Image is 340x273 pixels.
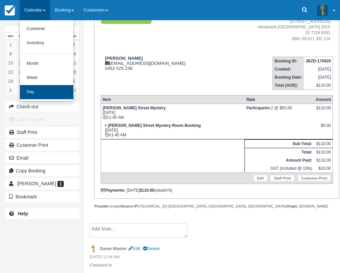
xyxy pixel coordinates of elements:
[18,211,28,216] b: Help
[89,254,334,262] em: [DATE] 11:36 AM
[89,262,334,269] p: Checked-In
[306,59,331,63] strong: JBZD-170925
[20,22,73,36] a: Customer
[20,36,73,50] a: Inventory
[314,156,333,164] td: $110.00
[5,208,79,219] a: Help
[16,33,26,40] th: Tue
[20,71,73,85] a: Week
[16,77,26,86] a: 30
[314,148,333,156] td: $110.00
[69,33,79,40] th: Sun
[253,175,267,182] a: Edit
[108,123,201,128] strong: [PERSON_NAME] Street Mystery Room Booking
[20,85,73,99] a: Day
[5,33,16,40] th: Mon
[16,86,26,95] a: 7
[245,148,314,156] th: Total:
[245,164,314,173] td: GST (Included @ 10%)
[5,40,16,49] a: 1
[94,204,110,208] strong: Provider:
[5,178,79,189] a: [PERSON_NAME] 1
[237,13,330,42] address: Social Escape Pty Ltd [STREET_ADDRESS] Alexandria [GEOGRAPHIC_DATA] 2015 02 7228 9363 ABN: 69 611...
[5,114,79,125] button: Add Payment
[5,165,79,176] button: Copy Booking
[314,164,333,173] td: $10.00
[317,5,328,16] img: A3
[69,86,79,95] a: 12
[16,49,26,58] a: 9
[245,104,314,121] td: 2 @ $55.00
[5,5,15,16] img: checkfront-main-nav-mini-logo.png
[304,81,333,90] td: $110.00
[316,106,331,116] div: $110.00
[105,56,143,61] strong: [PERSON_NAME]
[5,58,16,67] a: 15
[17,181,56,186] span: [PERSON_NAME]
[273,65,304,73] th: Created:
[5,86,16,95] a: 6
[101,188,333,193] div: : [DATE] (visa )
[245,95,314,104] th: Rate
[20,57,73,71] a: Month
[103,106,166,110] strong: [PERSON_NAME] Street Mystery
[69,40,79,49] a: 7
[304,73,333,81] td: [DATE]
[163,188,171,192] small: 9079
[245,156,314,164] th: Amount Paid:
[69,49,79,58] a: 14
[128,246,140,251] a: Edit
[314,95,333,104] th: Amount
[287,204,297,208] strong: Origin
[245,139,314,148] th: Sub-Total:
[121,204,139,208] strong: Source IP:
[69,58,79,67] a: 21
[69,67,79,77] a: 28
[273,81,304,90] th: Total (AUD):
[5,127,79,138] a: Staff Print
[273,57,304,65] th: Booking ID:
[143,246,160,251] a: Delete
[101,56,234,71] div: [EMAIL_ADDRESS][DOMAIN_NAME] 0452 525 236
[273,73,304,81] th: Booking Date:
[5,67,16,77] a: 22
[5,140,79,151] a: Customer Print
[57,181,64,187] span: 1
[139,188,154,193] strong: $110.00
[304,65,333,73] td: [DATE]
[5,153,79,163] button: Email
[5,49,16,58] a: 8
[16,40,26,49] a: 2
[314,139,333,148] td: $110.00
[316,123,331,133] div: $0.00
[5,191,79,202] button: Bookmark
[100,246,127,251] strong: Game Master
[246,106,271,110] strong: Participants
[270,175,295,182] a: Staff Print
[94,204,339,209] div: droplet [TECHNICAL_ID] ([GEOGRAPHIC_DATA], [GEOGRAPHIC_DATA], [GEOGRAPHIC_DATA]) : [DOMAIN_NAME]
[5,77,16,86] a: 29
[5,101,79,112] button: Check-out
[16,58,26,67] a: 16
[297,175,331,182] a: Customer Print
[16,67,26,77] a: 23
[69,77,79,86] a: 5
[101,104,244,121] td: [DATE] 11:45 AM
[101,95,244,104] th: Item
[101,121,244,139] td: [DATE] 11:45 AM
[101,188,125,193] strong: Payments
[20,20,74,101] ul: Calendar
